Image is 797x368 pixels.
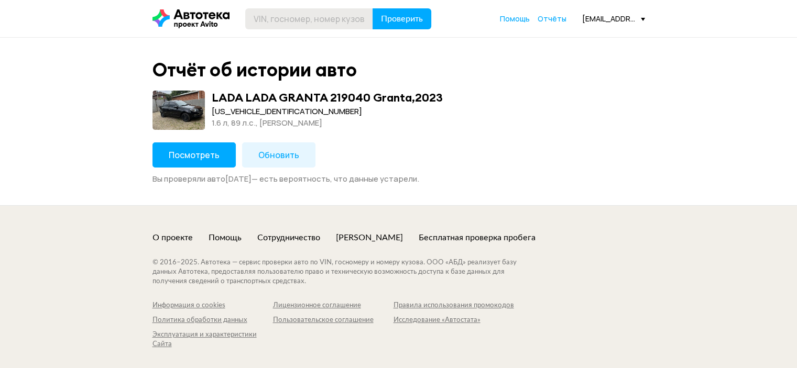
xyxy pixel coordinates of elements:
div: LADA LADA GRANTA 219040 Granta , 2023 [212,91,443,104]
a: Лицензионное соглашение [273,301,394,310]
a: Помощь [209,232,242,243]
button: Посмотреть [152,142,236,168]
a: Помощь [500,14,530,24]
button: Проверить [373,8,431,29]
a: Сотрудничество [257,232,320,243]
a: Правила использования промокодов [394,301,514,310]
span: Обновить [258,149,299,161]
div: © 2016– 2025 . Автотека — сервис проверки авто по VIN, госномеру и номеру кузова. ООО «АБД» реали... [152,258,538,286]
span: Посмотреть [169,149,220,161]
span: Проверить [381,15,423,23]
div: Отчёт об истории авто [152,59,357,81]
a: Пользовательское соглашение [273,316,394,325]
a: Информация о cookies [152,301,273,310]
a: Политика обработки данных [152,316,273,325]
a: Бесплатная проверка пробега [419,232,536,243]
div: 1.6 л, 89 л.c., [PERSON_NAME] [212,117,443,129]
a: [PERSON_NAME] [336,232,403,243]
a: Эксплуатация и характеристики Сайта [152,330,273,349]
div: Вы проверяли авто [DATE] — есть вероятность, что данные устарели. [152,174,645,184]
a: Отчёты [538,14,566,24]
div: [US_VEHICLE_IDENTIFICATION_NUMBER] [212,106,443,117]
div: [EMAIL_ADDRESS][DOMAIN_NAME] [582,14,645,24]
button: Обновить [242,142,315,168]
a: О проекте [152,232,193,243]
input: VIN, госномер, номер кузова [245,8,373,29]
a: Исследование «Автостата» [394,316,514,325]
